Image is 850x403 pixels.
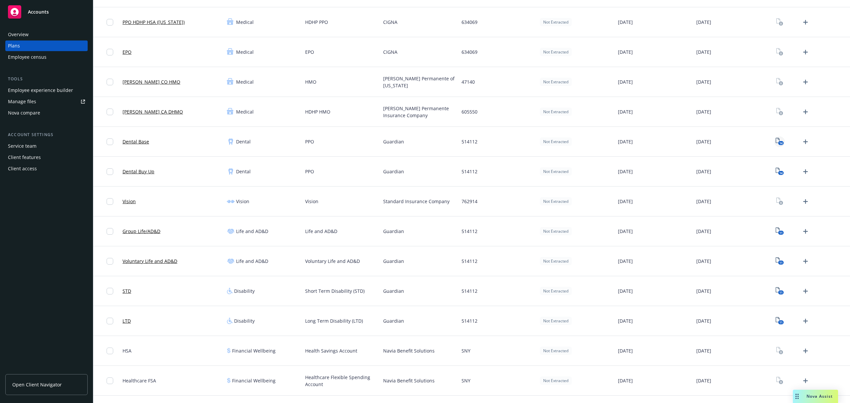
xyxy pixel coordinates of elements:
a: Upload Plan Documents [800,346,811,356]
span: [DATE] [696,19,711,26]
a: Group Life/AD&D [123,228,160,235]
span: [DATE] [696,78,711,85]
span: Financial Wellbeing [232,347,276,354]
text: 11 [779,320,783,325]
div: Not Extracted [540,137,572,146]
a: Accounts [5,3,88,21]
div: Employee census [8,52,46,62]
input: Toggle Row Selected [107,79,113,85]
input: Toggle Row Selected [107,198,113,205]
span: Health Savings Account [305,347,357,354]
span: Life and AD&D [236,228,268,235]
div: Overview [8,29,29,40]
a: View Plan Documents [774,47,785,57]
a: Overview [5,29,88,40]
input: Toggle Row Selected [107,348,113,354]
a: View Plan Documents [774,17,785,28]
a: View Plan Documents [774,196,785,207]
span: 47140 [462,78,475,85]
span: HDHP PPO [305,19,328,26]
div: Not Extracted [540,18,572,26]
a: Upload Plan Documents [800,196,811,207]
a: Dental Buy Up [123,168,154,175]
span: Guardian [383,138,404,145]
input: Toggle Row Selected [107,109,113,115]
span: Open Client Navigator [12,381,62,388]
span: Guardian [383,258,404,265]
span: Guardian [383,168,404,175]
span: 514112 [462,258,477,265]
a: Upload Plan Documents [800,226,811,237]
a: Voluntary Life and AD&D [123,258,177,265]
div: Plans [8,40,20,51]
span: Medical [236,19,254,26]
span: PPO [305,168,314,175]
a: View Plan Documents [774,316,785,326]
text: 11 [779,261,783,265]
a: LTD [123,317,131,324]
a: View Plan Documents [774,136,785,147]
div: Service team [8,141,37,151]
a: View Plan Documents [774,107,785,117]
span: Dental [236,168,251,175]
div: Not Extracted [540,197,572,205]
span: Guardian [383,228,404,235]
span: [DATE] [696,198,711,205]
a: [PERSON_NAME] CO HMO [123,78,180,85]
div: Not Extracted [540,257,572,265]
div: Tools [5,76,88,82]
span: Short Term Disability (STD) [305,287,365,294]
span: Accounts [28,9,49,15]
span: Disability [234,317,255,324]
div: Not Extracted [540,347,572,355]
span: Healthcare FSA [123,377,156,384]
text: 11 [779,231,783,235]
span: [DATE] [618,287,633,294]
div: Not Extracted [540,287,572,295]
span: Navia Benefit Solutions [383,347,435,354]
div: Not Extracted [540,376,572,385]
input: Toggle Row Selected [107,228,113,235]
text: 14 [779,171,783,175]
a: Upload Plan Documents [800,77,811,87]
input: Toggle Row Selected [107,318,113,324]
input: Toggle Row Selected [107,377,113,384]
span: HMO [305,78,316,85]
a: Client features [5,152,88,163]
span: Medical [236,48,254,55]
span: [DATE] [696,377,711,384]
span: Standard Insurance Company [383,198,450,205]
span: [DATE] [618,78,633,85]
span: 514112 [462,168,477,175]
span: 514112 [462,287,477,294]
a: PPO HDHP HSA ([US_STATE]) [123,19,185,26]
text: 11 [779,290,783,295]
a: Employee census [5,52,88,62]
span: [DATE] [696,228,711,235]
a: View Plan Documents [774,256,785,267]
div: Not Extracted [540,167,572,176]
span: CIGNA [383,19,397,26]
input: Toggle Row Selected [107,138,113,145]
span: 634069 [462,48,477,55]
span: [DATE] [696,108,711,115]
a: Manage files [5,96,88,107]
span: [DATE] [618,198,633,205]
a: Dental Base [123,138,149,145]
div: Drag to move [793,390,801,403]
div: Not Extracted [540,108,572,116]
span: 605550 [462,108,477,115]
span: Medical [236,108,254,115]
span: Navia Benefit Solutions [383,377,435,384]
a: Upload Plan Documents [800,166,811,177]
span: [DATE] [696,347,711,354]
span: Healthcare Flexible Spending Account [305,374,378,388]
span: [DATE] [696,317,711,324]
a: Service team [5,141,88,151]
span: Dental [236,138,251,145]
span: [DATE] [696,48,711,55]
text: 14 [779,141,783,145]
a: Upload Plan Documents [800,316,811,326]
span: Vision [305,198,318,205]
span: 762914 [462,198,477,205]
